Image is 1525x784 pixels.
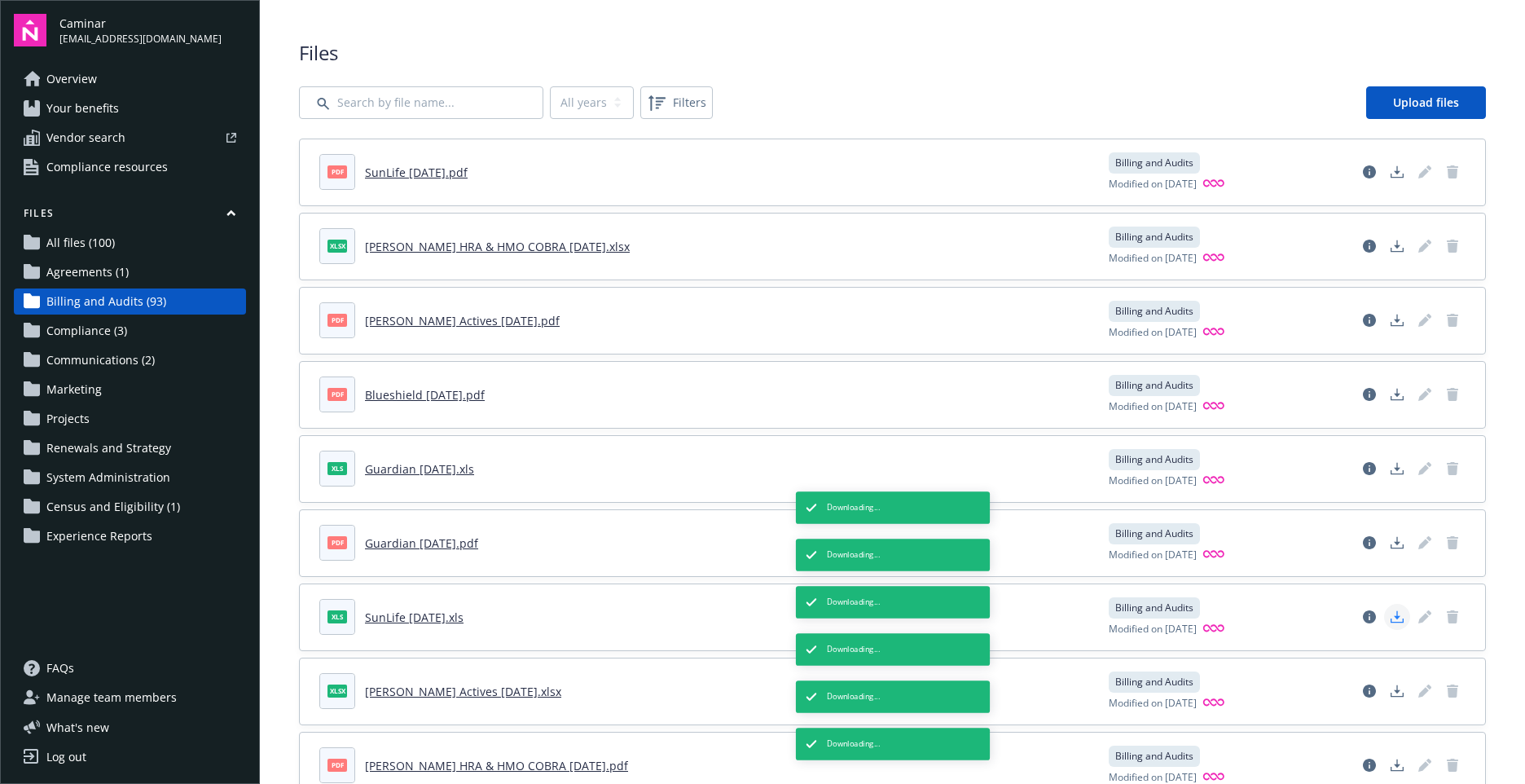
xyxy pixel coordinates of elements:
[1109,177,1197,192] span: Modified on [DATE]
[1412,233,1438,259] a: Edit document
[46,288,166,315] span: Billing and Audits (93)
[673,94,706,111] span: Filters
[46,435,171,461] span: Renewals and Strategy
[46,406,90,432] span: Projects
[365,684,561,699] a: [PERSON_NAME] Actives [DATE].xlsx
[46,655,74,681] span: FAQs
[1356,678,1382,704] a: View file details
[1412,752,1438,778] span: Edit document
[1384,381,1410,407] a: Download document
[827,644,880,655] span: Downloading...
[1115,156,1193,170] span: Billing and Audits
[1109,473,1197,489] span: Modified on [DATE]
[14,655,246,681] a: FAQs
[1115,601,1193,615] span: Billing and Audits
[46,230,115,256] span: All files (100)
[1412,381,1438,407] span: Edit document
[327,759,347,771] span: pdf
[1412,307,1438,333] a: Edit document
[1115,749,1193,764] span: Billing and Audits
[1109,548,1197,563] span: Modified on [DATE]
[46,95,119,121] span: Your benefits
[59,32,222,46] span: [EMAIL_ADDRESS][DOMAIN_NAME]
[1412,530,1438,556] span: Edit document
[14,318,246,344] a: Compliance (3)
[59,14,246,46] button: Caminar[EMAIL_ADDRESS][DOMAIN_NAME]
[365,610,464,625] a: SunLife [DATE].xls
[1109,696,1197,711] span: Modified on [DATE]
[1356,530,1382,556] a: View file details
[14,259,246,285] a: Agreements (1)
[59,15,222,32] span: Caminar
[1412,159,1438,185] span: Edit document
[1356,604,1382,630] a: View file details
[365,387,485,403] a: Blueshield [DATE].pdf
[1384,604,1410,630] a: Download document
[46,744,86,770] div: Log out
[14,406,246,432] a: Projects
[1356,159,1382,185] a: View file details
[827,738,880,750] span: Downloading...
[1356,752,1382,778] a: View file details
[14,154,246,180] a: Compliance resources
[46,318,127,344] span: Compliance (3)
[1384,530,1410,556] a: Download document
[46,347,155,373] span: Communications (2)
[1384,678,1410,704] a: Download document
[365,461,474,477] a: Guardian [DATE].xls
[1115,526,1193,541] span: Billing and Audits
[1384,456,1410,482] a: Download document
[327,462,347,474] span: xls
[827,502,880,513] span: Downloading...
[1439,307,1466,333] span: Delete document
[46,523,152,549] span: Experience Reports
[640,86,713,119] button: Filters
[14,685,246,711] a: Manage team members
[1439,604,1466,630] span: Delete document
[46,685,177,711] span: Manage team members
[1439,530,1466,556] a: Delete document
[14,465,246,491] a: System Administration
[14,523,246,549] a: Experience Reports
[46,465,170,491] span: System Administration
[1439,752,1466,778] span: Delete document
[327,314,347,326] span: pdf
[327,685,347,697] span: xlsx
[365,165,468,180] a: SunLife [DATE].pdf
[1384,159,1410,185] a: Download document
[1115,304,1193,319] span: Billing and Audits
[327,610,347,623] span: xls
[1384,233,1410,259] a: Download document
[365,313,560,328] a: [PERSON_NAME] Actives [DATE].pdf
[1412,456,1438,482] span: Edit document
[1115,452,1193,467] span: Billing and Audits
[46,494,180,520] span: Census and Eligibility (1)
[1115,378,1193,393] span: Billing and Audits
[14,95,246,121] a: Your benefits
[14,206,246,227] button: Files
[14,14,46,46] img: navigator-logo.svg
[14,435,246,461] a: Renewals and Strategy
[1439,233,1466,259] span: Delete document
[1439,159,1466,185] span: Delete document
[644,90,710,116] span: Filters
[1109,251,1197,266] span: Modified on [DATE]
[1393,95,1459,110] span: Upload files
[1439,678,1466,704] span: Delete document
[327,165,347,178] span: pdf
[14,66,246,92] a: Overview
[365,535,478,551] a: Guardian [DATE].pdf
[14,347,246,373] a: Communications (2)
[1412,604,1438,630] a: Edit document
[299,86,543,119] input: Search by file name...
[327,388,347,400] span: pdf
[1384,307,1410,333] a: Download document
[1439,381,1466,407] span: Delete document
